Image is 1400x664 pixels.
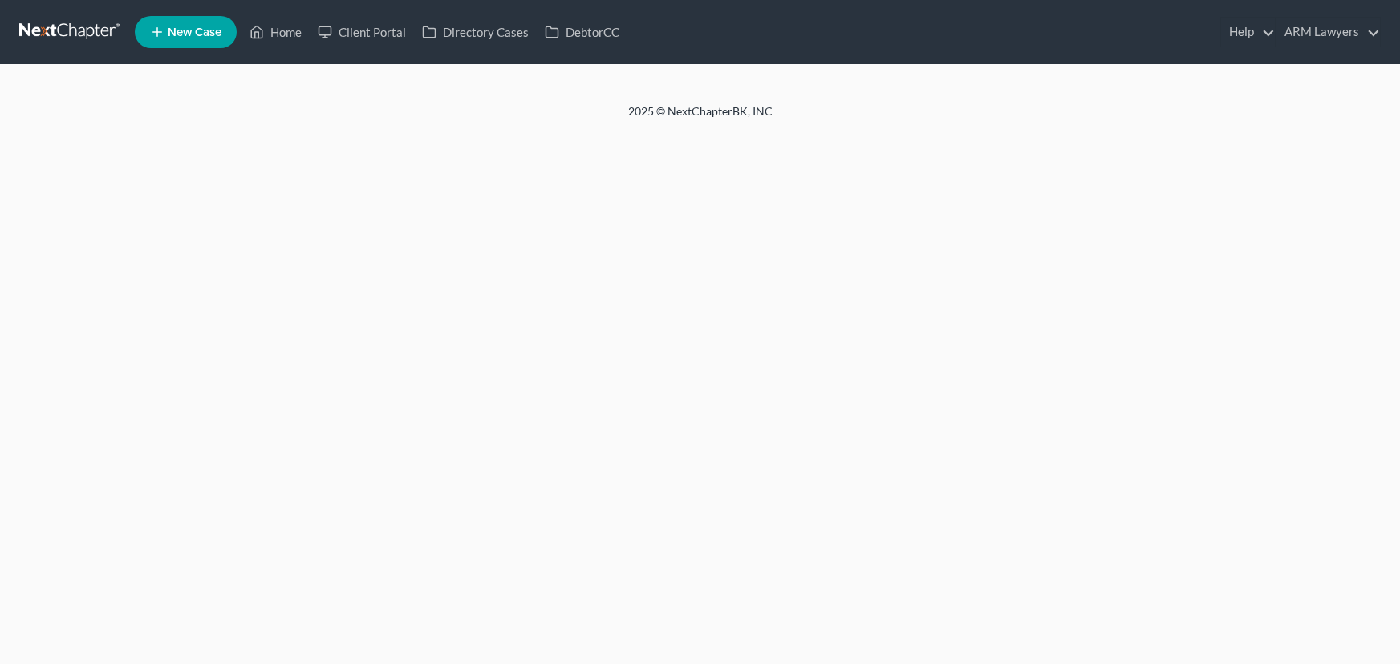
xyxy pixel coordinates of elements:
[1276,18,1380,47] a: ARM Lawyers
[537,18,627,47] a: DebtorCC
[310,18,414,47] a: Client Portal
[414,18,537,47] a: Directory Cases
[1221,18,1275,47] a: Help
[243,103,1158,132] div: 2025 © NextChapterBK, INC
[135,16,237,48] new-legal-case-button: New Case
[241,18,310,47] a: Home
